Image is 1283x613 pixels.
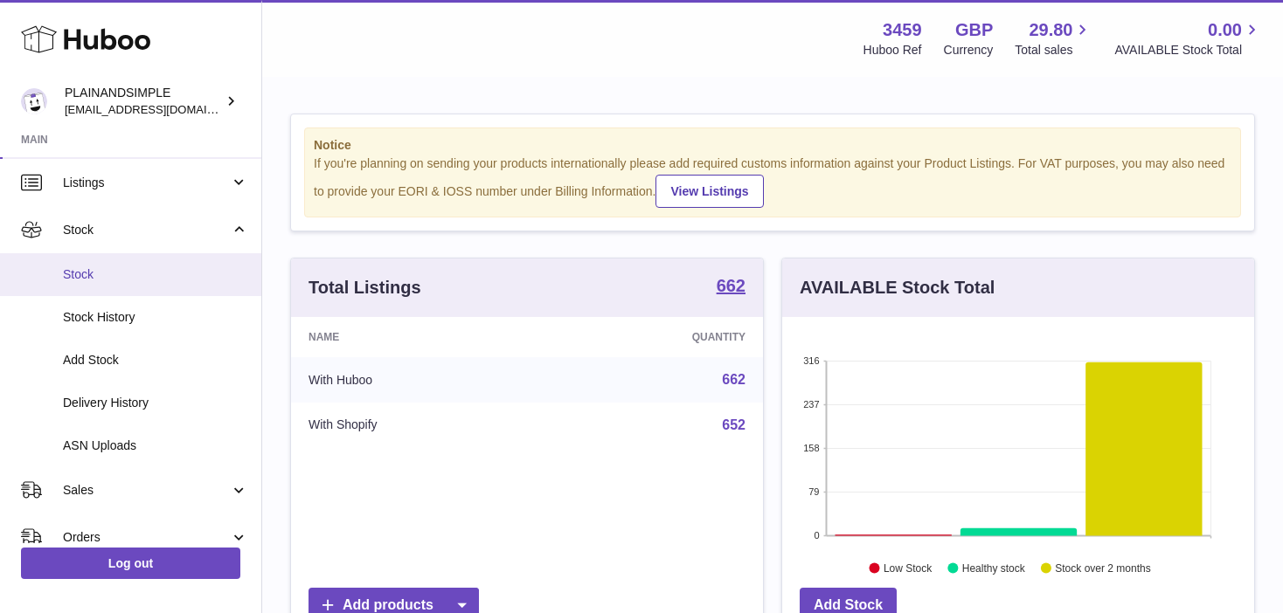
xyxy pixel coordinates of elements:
text: Low Stock [884,561,933,574]
text: 158 [803,443,819,453]
span: Add Stock [63,352,248,368]
strong: 3459 [883,18,922,42]
span: Stock [63,222,230,238]
td: With Shopify [291,403,545,448]
a: 652 [722,417,746,432]
span: 0.00 [1208,18,1242,42]
span: Orders [63,529,230,546]
span: Sales [63,482,230,499]
text: Healthy stock [962,561,1026,574]
text: 237 [803,399,819,410]
span: AVAILABLE Stock Total [1114,42,1262,59]
a: 662 [722,372,746,387]
div: PLAINANDSIMPLE [65,85,222,118]
h3: AVAILABLE Stock Total [800,276,995,300]
text: Stock over 2 months [1055,561,1150,574]
strong: 662 [717,277,746,294]
th: Name [291,317,545,357]
a: View Listings [655,175,763,208]
span: 29.80 [1029,18,1072,42]
span: ASN Uploads [63,437,248,454]
span: [EMAIL_ADDRESS][DOMAIN_NAME] [65,102,257,116]
h3: Total Listings [309,276,421,300]
span: Listings [63,175,230,191]
a: 29.80 Total sales [1015,18,1092,59]
text: 316 [803,355,819,366]
span: Delivery History [63,395,248,411]
a: Log out [21,548,240,579]
strong: Notice [314,137,1231,154]
div: If you're planning on sending your products internationally please add required customs informati... [314,155,1231,208]
span: Total sales [1015,42,1092,59]
img: duco@plainandsimple.com [21,88,47,114]
text: 79 [808,486,819,497]
a: 0.00 AVAILABLE Stock Total [1114,18,1262,59]
a: 662 [717,277,746,298]
div: Huboo Ref [863,42,922,59]
strong: GBP [955,18,993,42]
div: Currency [944,42,994,59]
th: Quantity [545,317,763,357]
td: With Huboo [291,357,545,403]
span: Stock [63,266,248,283]
span: Stock History [63,309,248,326]
text: 0 [814,530,819,541]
